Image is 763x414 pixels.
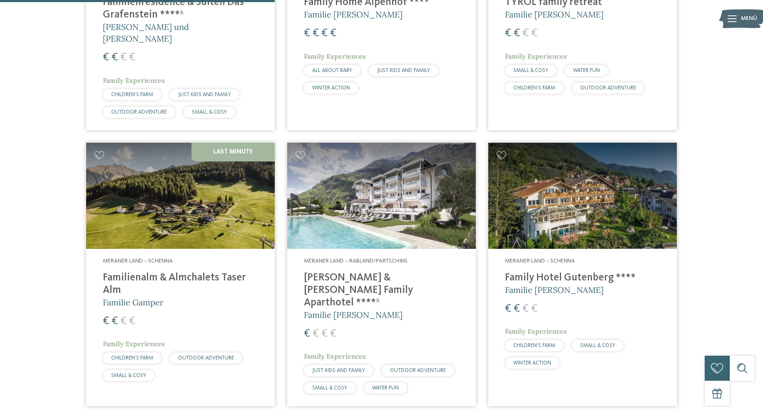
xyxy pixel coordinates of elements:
[304,310,403,320] span: Familie [PERSON_NAME]
[103,258,173,264] span: Meraner Land – Schenna
[111,92,153,97] span: CHILDREN’S FARM
[372,385,399,391] span: WATER FUN
[287,143,476,406] a: Familienhotels gesucht? Hier findet ihr die besten! Meraner Land – Rabland/Partschins [PERSON_NAM...
[505,28,511,39] span: €
[321,328,328,339] span: €
[103,76,165,84] span: Family Experiences
[129,52,135,63] span: €
[103,52,109,63] span: €
[304,328,310,339] span: €
[531,303,537,314] span: €
[120,52,127,63] span: €
[103,272,258,297] h4: Familienalm & Almchalets Taser Alm
[513,85,555,91] span: CHILDREN’S FARM
[377,68,430,73] span: JUST KIDS AND FAMILY
[514,303,520,314] span: €
[313,28,319,39] span: €
[505,327,567,335] span: Family Experiences
[522,28,529,39] span: €
[505,303,511,314] span: €
[505,258,575,264] span: Meraner Land – Schenna
[488,143,677,249] img: Family Hotel Gutenberg ****
[86,143,275,249] img: Familienhotels gesucht? Hier findet ihr die besten!
[304,9,403,20] span: Familie [PERSON_NAME]
[129,316,135,327] span: €
[112,316,118,327] span: €
[304,258,408,264] span: Meraner Land – Rabland/Partschins
[192,109,227,115] span: SMALL & COSY
[120,316,127,327] span: €
[312,368,365,373] span: JUST KIDS AND FAMILY
[573,68,600,73] span: WATER FUN
[312,85,350,91] span: WINTER ACTION
[304,28,310,39] span: €
[330,28,336,39] span: €
[514,28,520,39] span: €
[304,352,366,360] span: Family Experiences
[522,303,529,314] span: €
[321,28,328,39] span: €
[531,28,537,39] span: €
[111,373,146,378] span: SMALL & COSY
[111,355,153,361] span: CHILDREN’S FARM
[505,52,567,60] span: Family Experiences
[513,68,548,73] span: SMALL & COSY
[505,285,604,295] span: Familie [PERSON_NAME]
[178,92,231,97] span: JUST KIDS AND FAMILY
[513,360,551,366] span: WINTER ACTION
[580,343,615,348] span: SMALL & COSY
[86,143,275,406] a: Familienhotels gesucht? Hier findet ihr die besten! Last Minute Meraner Land – Schenna Familienal...
[103,316,109,327] span: €
[513,343,555,348] span: CHILDREN’S FARM
[312,68,352,73] span: ALL ABOUT BABY
[580,85,636,91] span: OUTDOOR ADVENTURE
[112,52,118,63] span: €
[505,9,604,20] span: Familie [PERSON_NAME]
[111,109,167,115] span: OUTDOOR ADVENTURE
[103,22,189,44] span: [PERSON_NAME] und [PERSON_NAME]
[287,143,476,249] img: Familienhotels gesucht? Hier findet ihr die besten!
[304,52,366,60] span: Family Experiences
[488,143,677,406] a: Familienhotels gesucht? Hier findet ihr die besten! Meraner Land – Schenna Family Hotel Gutenberg...
[505,272,660,284] h4: Family Hotel Gutenberg ****
[390,368,446,373] span: OUTDOOR ADVENTURE
[330,328,336,339] span: €
[103,297,164,307] span: Familie Gamper
[313,328,319,339] span: €
[312,385,347,391] span: SMALL & COSY
[103,340,165,348] span: Family Experiences
[178,355,234,361] span: OUTDOOR ADVENTURE
[304,272,459,309] h4: [PERSON_NAME] & [PERSON_NAME] Family Aparthotel ****ˢ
